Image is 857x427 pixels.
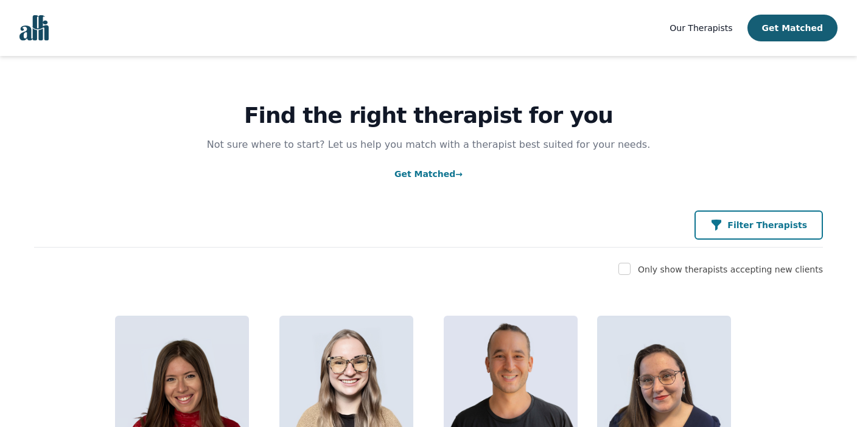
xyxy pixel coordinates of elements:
[694,210,823,240] button: Filter Therapists
[455,169,463,179] span: →
[195,137,662,152] p: Not sure where to start? Let us help you match with a therapist best suited for your needs.
[747,15,838,41] button: Get Matched
[34,103,823,128] h1: Find the right therapist for you
[670,23,732,33] span: Our Therapists
[19,15,49,41] img: alli logo
[727,219,807,231] p: Filter Therapists
[638,265,823,274] label: Only show therapists accepting new clients
[670,21,732,35] a: Our Therapists
[394,169,463,179] a: Get Matched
